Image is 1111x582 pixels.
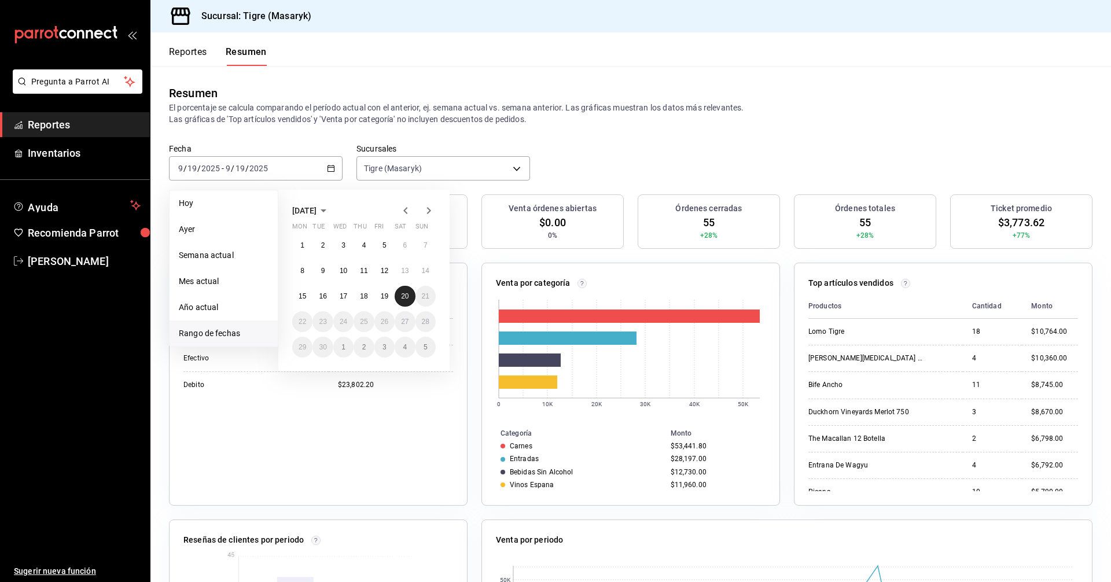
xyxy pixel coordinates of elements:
text: 10K [542,401,553,407]
div: Picana [808,487,924,497]
abbr: September 5, 2025 [382,241,387,249]
div: navigation tabs [169,46,267,66]
span: 0% [548,230,557,241]
input: -- [187,164,197,173]
abbr: September 17, 2025 [340,292,347,300]
div: $12,730.00 [671,468,761,476]
span: +77% [1013,230,1031,241]
th: Productos [808,294,963,319]
span: Semana actual [179,249,268,261]
div: 4 [972,461,1013,470]
abbr: September 21, 2025 [422,292,429,300]
span: - [222,164,224,173]
span: Ayuda [28,198,126,212]
abbr: October 3, 2025 [382,343,387,351]
abbr: Thursday [354,223,366,235]
button: September 9, 2025 [312,260,333,281]
span: / [231,164,234,173]
div: Debito [183,380,299,390]
div: Efectivo [183,353,299,363]
button: September 29, 2025 [292,337,312,358]
text: 0 [497,401,501,407]
button: October 3, 2025 [374,337,395,358]
div: $11,960.00 [671,481,761,489]
div: Entradas [510,455,539,463]
abbr: Wednesday [333,223,347,235]
button: open_drawer_menu [127,30,137,39]
span: [DATE] [292,206,317,215]
button: September 3, 2025 [333,235,354,256]
abbr: September 22, 2025 [299,318,306,326]
button: September 12, 2025 [374,260,395,281]
text: 40K [689,401,700,407]
a: Pregunta a Parrot AI [8,84,142,96]
abbr: October 4, 2025 [403,343,407,351]
abbr: September 20, 2025 [401,292,409,300]
button: September 15, 2025 [292,286,312,307]
button: September 23, 2025 [312,311,333,332]
span: 55 [859,215,871,230]
text: 30K [640,401,651,407]
span: +28% [700,230,718,241]
p: Venta por periodo [496,534,563,546]
label: Sucursales [356,145,530,153]
h3: Órdenes cerradas [675,202,742,215]
abbr: September 3, 2025 [341,241,345,249]
input: ---- [249,164,268,173]
p: Reseñas de clientes por periodo [183,534,304,546]
abbr: September 27, 2025 [401,318,409,326]
div: $8,745.00 [1031,380,1078,390]
abbr: September 23, 2025 [319,318,326,326]
abbr: September 26, 2025 [381,318,388,326]
span: Hoy [179,197,268,209]
button: September 2, 2025 [312,235,333,256]
th: Categoría [482,427,666,440]
input: -- [235,164,245,173]
button: September 22, 2025 [292,311,312,332]
div: The Macallan 12 Botella [808,434,924,444]
div: $53,441.80 [671,442,761,450]
span: $0.00 [539,215,566,230]
button: September 8, 2025 [292,260,312,281]
input: -- [225,164,231,173]
div: 18 [972,327,1013,337]
span: Reportes [28,117,141,132]
abbr: Friday [374,223,384,235]
button: September 26, 2025 [374,311,395,332]
th: Monto [1022,294,1078,319]
h3: Sucursal: Tigre (Masaryk) [192,9,311,23]
text: 20K [591,401,602,407]
span: Año actual [179,301,268,314]
label: Fecha [169,145,343,153]
th: Cantidad [963,294,1022,319]
abbr: September 6, 2025 [403,241,407,249]
abbr: September 8, 2025 [300,267,304,275]
button: September 5, 2025 [374,235,395,256]
div: 11 [972,380,1013,390]
button: [DATE] [292,204,330,218]
button: September 16, 2025 [312,286,333,307]
h3: Órdenes totales [835,202,895,215]
button: September 21, 2025 [415,286,436,307]
abbr: September 25, 2025 [360,318,367,326]
span: Tigre (Masaryk) [364,163,422,174]
div: 3 [972,407,1013,417]
button: October 5, 2025 [415,337,436,358]
button: September 6, 2025 [395,235,415,256]
abbr: September 1, 2025 [300,241,304,249]
div: [PERSON_NAME][MEDICAL_DATA] Temp [808,353,924,363]
div: Entrana De Wagyu [808,461,924,470]
abbr: September 9, 2025 [321,267,325,275]
abbr: September 24, 2025 [340,318,347,326]
input: -- [178,164,183,173]
span: / [245,164,249,173]
button: September 24, 2025 [333,311,354,332]
abbr: September 18, 2025 [360,292,367,300]
abbr: October 5, 2025 [424,343,428,351]
button: September 1, 2025 [292,235,312,256]
button: September 19, 2025 [374,286,395,307]
abbr: Saturday [395,223,406,235]
button: September 20, 2025 [395,286,415,307]
button: September 28, 2025 [415,311,436,332]
div: Duckhorn Vineyards Merlot 750 [808,407,924,417]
